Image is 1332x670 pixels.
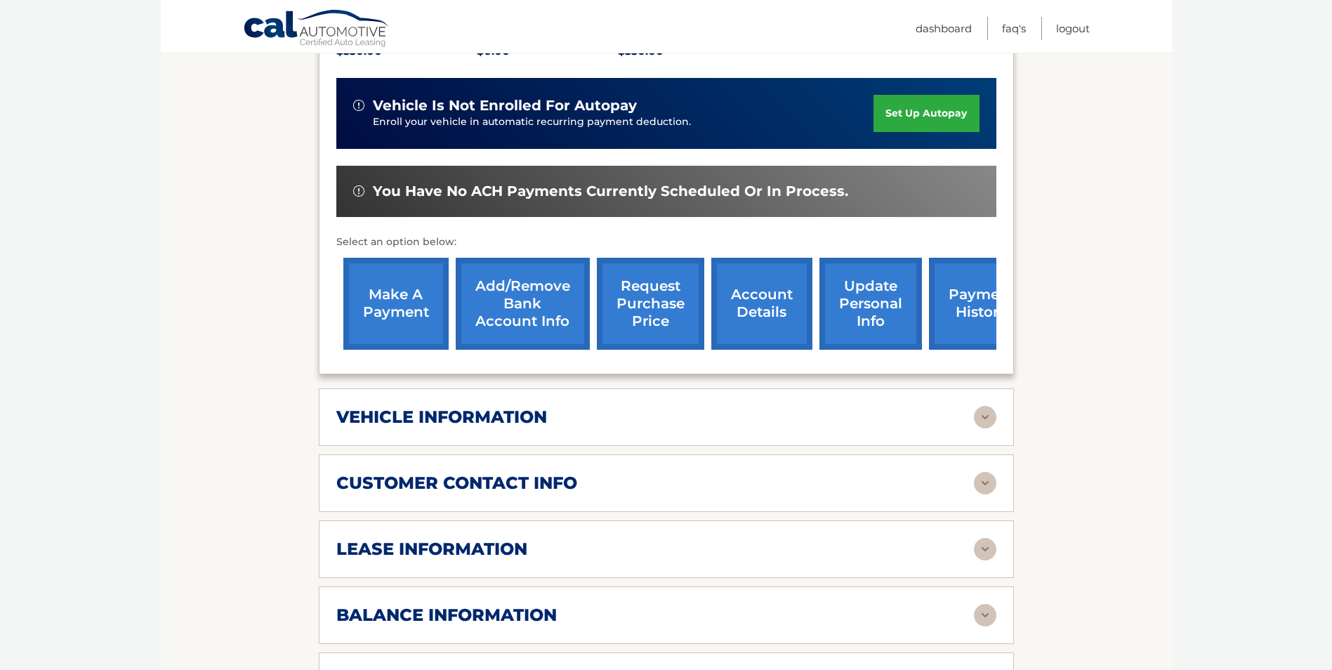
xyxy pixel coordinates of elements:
[916,17,972,40] a: Dashboard
[353,185,364,197] img: alert-white.svg
[336,539,527,560] h2: lease information
[336,473,577,494] h2: customer contact info
[711,258,812,350] a: account details
[929,258,1034,350] a: payment history
[819,258,922,350] a: update personal info
[974,604,996,626] img: accordion-rest.svg
[373,97,637,114] span: vehicle is not enrolled for autopay
[343,258,449,350] a: make a payment
[243,9,390,50] a: Cal Automotive
[456,258,590,350] a: Add/Remove bank account info
[597,258,704,350] a: request purchase price
[373,114,874,130] p: Enroll your vehicle in automatic recurring payment deduction.
[373,183,848,200] span: You have no ACH payments currently scheduled or in process.
[353,100,364,111] img: alert-white.svg
[336,407,547,428] h2: vehicle information
[974,472,996,494] img: accordion-rest.svg
[974,538,996,560] img: accordion-rest.svg
[336,605,557,626] h2: balance information
[1056,17,1090,40] a: Logout
[336,234,996,251] p: Select an option below:
[974,406,996,428] img: accordion-rest.svg
[873,95,979,132] a: set up autopay
[1002,17,1026,40] a: FAQ's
